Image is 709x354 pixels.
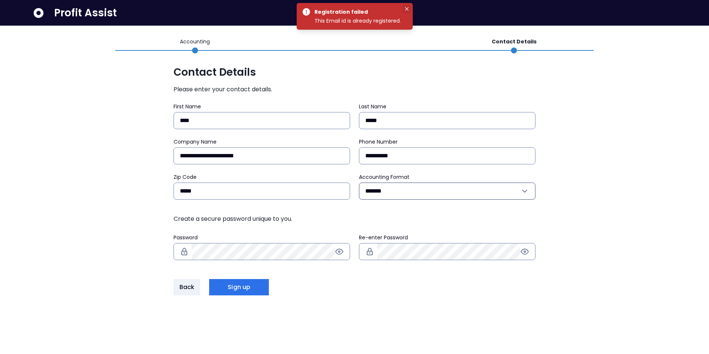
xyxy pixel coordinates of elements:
p: Contact Details [492,38,537,46]
span: First Name [174,103,201,110]
span: Profit Assist [54,6,117,20]
span: Sign up [228,283,250,292]
div: Registration failed [314,7,398,16]
span: Password [174,234,198,241]
span: Re-enter Password [359,234,408,241]
span: Last Name [359,103,386,110]
button: Close [402,4,411,13]
div: This Email id is already registered. [314,16,401,25]
span: Create a secure password unique to you. [174,214,535,223]
p: Accounting [180,38,210,46]
span: Back [179,283,194,292]
span: Accounting Format [359,173,409,181]
button: Back [174,279,200,295]
span: Contact Details [174,66,535,79]
button: Sign up [209,279,269,295]
span: Zip Code [174,173,197,181]
span: Company Name [174,138,217,145]
span: Please enter your contact details. [174,85,535,94]
span: Phone Number [359,138,398,145]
